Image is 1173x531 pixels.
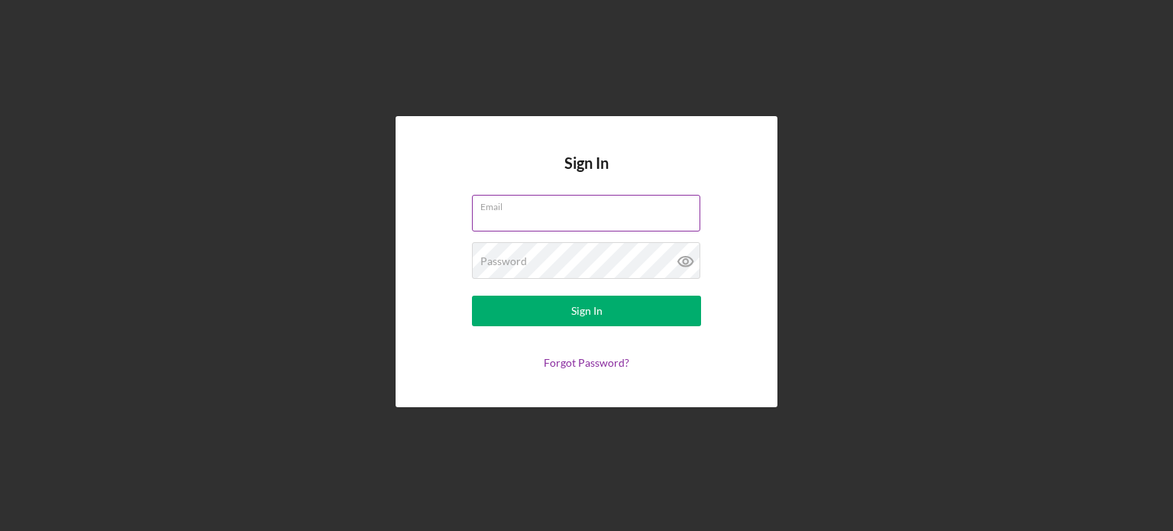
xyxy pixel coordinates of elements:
[480,255,527,267] label: Password
[564,154,609,195] h4: Sign In
[472,296,701,326] button: Sign In
[571,296,603,326] div: Sign In
[480,196,700,212] label: Email
[544,356,629,369] a: Forgot Password?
